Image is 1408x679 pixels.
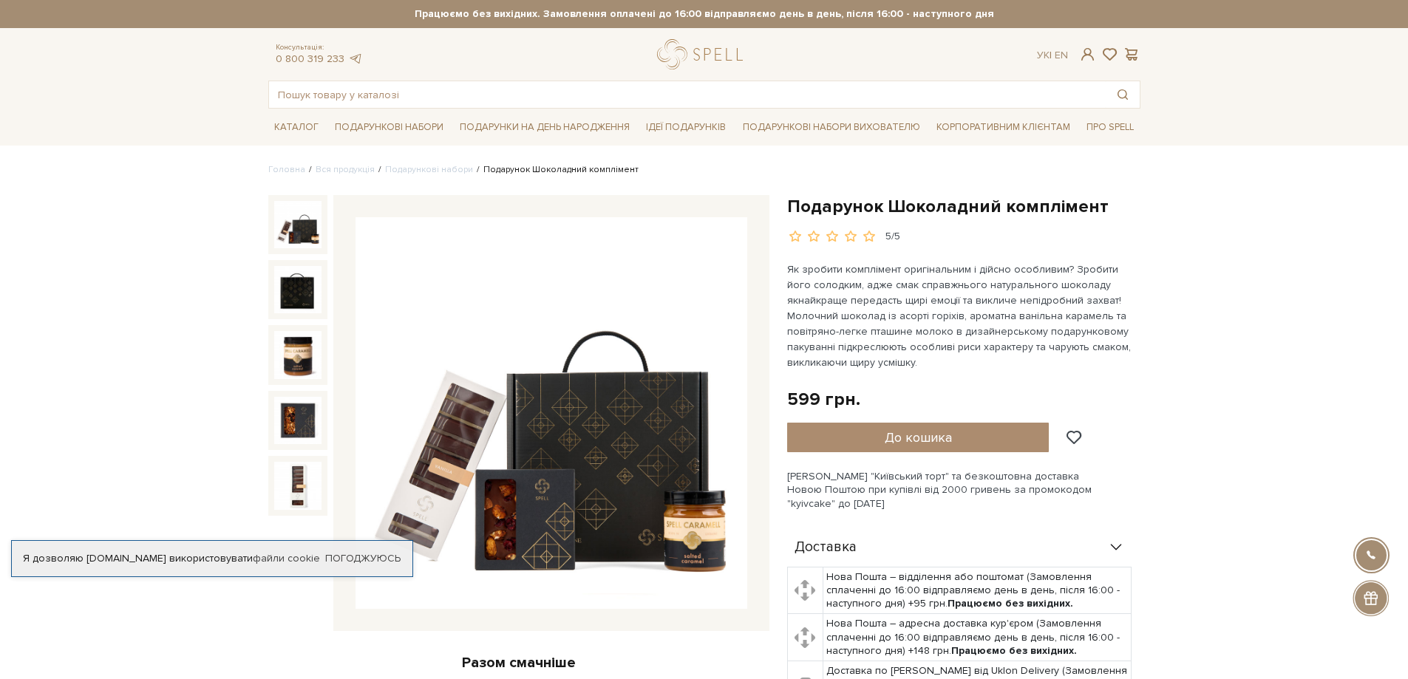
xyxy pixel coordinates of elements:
a: Подарункові набори [329,116,449,139]
div: Я дозволяю [DOMAIN_NAME] використовувати [12,552,412,565]
img: Подарунок Шоколадний комплімент [274,462,322,509]
a: 0 800 319 233 [276,52,344,65]
a: En [1055,49,1068,61]
input: Пошук товару у каталозі [269,81,1106,108]
img: Подарунок Шоколадний комплімент [274,331,322,378]
a: Головна [268,164,305,175]
p: Як зробити комплімент оригінальним і дійсно особливим? Зробити його солодким, адже смак справжньо... [787,262,1134,370]
a: logo [657,39,749,69]
b: Працюємо без вихідних. [948,597,1073,610]
span: Консультація: [276,43,363,52]
img: Подарунок Шоколадний комплімент [274,397,322,444]
a: Подарункові набори вихователю [737,115,926,140]
span: До кошика [885,429,952,446]
span: Доставка [795,541,857,554]
a: Вся продукція [316,164,375,175]
div: Ук [1037,49,1068,62]
div: 599 грн. [787,388,860,411]
td: Нова Пошта – адресна доставка кур'єром (Замовлення сплаченні до 16:00 відправляємо день в день, п... [823,614,1132,661]
button: Пошук товару у каталозі [1106,81,1140,108]
img: Подарунок Шоколадний комплімент [274,201,322,248]
div: [PERSON_NAME] "Київський торт" та безкоштовна доставка Новою Поштою при купівлі від 2000 гривень ... [787,470,1140,511]
b: Працюємо без вихідних. [951,644,1077,657]
li: Подарунок Шоколадний комплімент [473,163,639,177]
a: Погоджуюсь [325,552,401,565]
a: Каталог [268,116,324,139]
span: | [1050,49,1052,61]
a: файли cookie [253,552,320,564]
button: До кошика [787,423,1050,452]
a: Подарунки на День народження [454,116,636,139]
a: Подарункові набори [385,164,473,175]
a: telegram [348,52,363,65]
h1: Подарунок Шоколадний комплімент [787,195,1140,218]
img: Подарунок Шоколадний комплімент [274,266,322,313]
img: Подарунок Шоколадний комплімент [356,217,747,609]
a: Ідеї подарунків [640,116,732,139]
div: Разом смачніше [268,653,769,672]
td: Нова Пошта – відділення або поштомат (Замовлення сплаченні до 16:00 відправляємо день в день, піс... [823,567,1132,614]
div: 5/5 [885,230,900,244]
a: Про Spell [1081,116,1140,139]
strong: Працюємо без вихідних. Замовлення оплачені до 16:00 відправляємо день в день, після 16:00 - насту... [268,7,1140,21]
a: Корпоративним клієнтам [931,115,1076,140]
